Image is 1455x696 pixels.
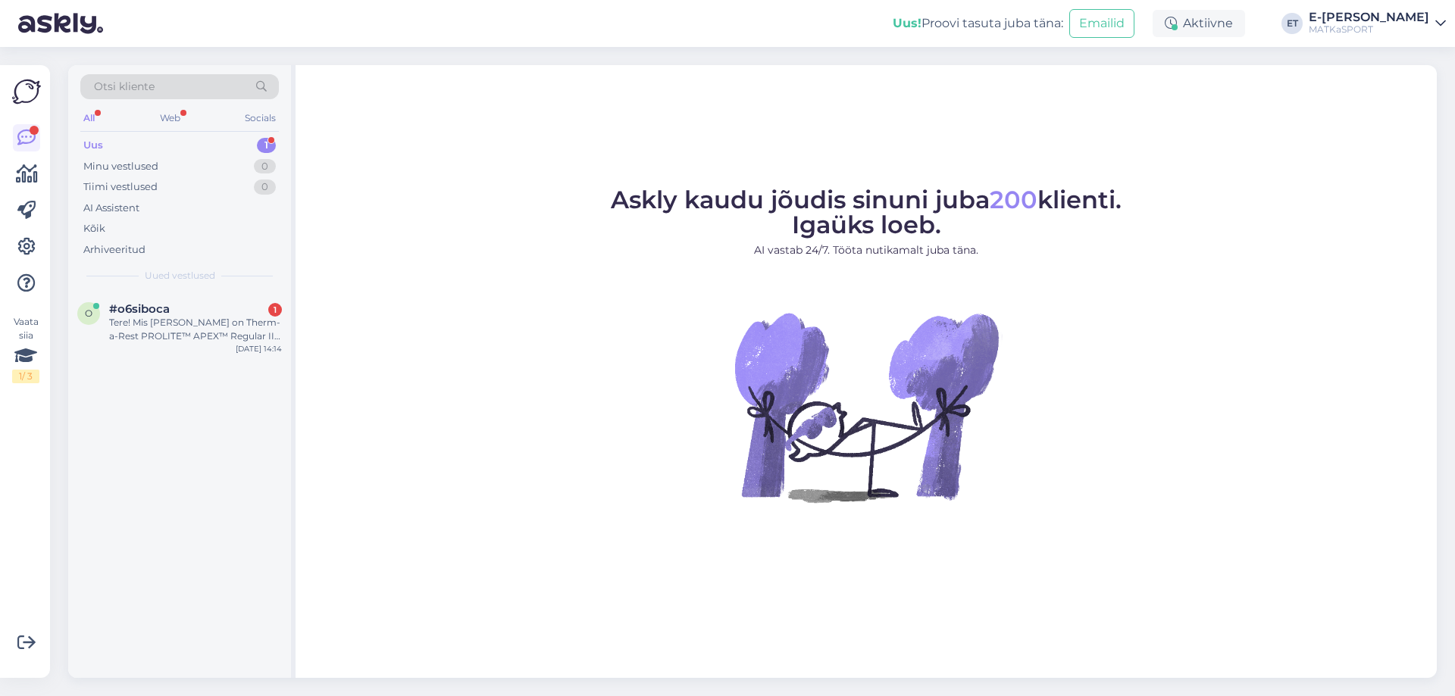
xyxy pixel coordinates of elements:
[145,269,215,282] span: Uued vestlused
[1309,11,1446,36] a: E-[PERSON_NAME]MATKaSPORT
[257,138,276,153] div: 1
[1309,11,1429,23] div: E-[PERSON_NAME]
[893,14,1063,33] div: Proovi tasuta juba täna:
[254,159,276,174] div: 0
[1153,10,1245,37] div: Aktiivne
[109,316,282,343] div: Tere! Mis [PERSON_NAME] on Therm-a-Rest PROLITE™ APEX™ Regular II isetäituv madrats ja Therm-a-Re...
[80,108,98,128] div: All
[1309,23,1429,36] div: MATKaSPORT
[893,16,921,30] b: Uus!
[83,221,105,236] div: Kõik
[254,179,276,195] div: 0
[12,77,41,106] img: Askly Logo
[109,302,170,316] span: #o6siboca
[83,138,103,153] div: Uus
[12,315,39,383] div: Vaata siia
[730,270,1003,543] img: No Chat active
[83,201,139,216] div: AI Assistent
[83,179,158,195] div: Tiimi vestlused
[990,185,1037,214] span: 200
[12,370,39,383] div: 1 / 3
[242,108,279,128] div: Socials
[611,185,1122,239] span: Askly kaudu jõudis sinuni juba klienti. Igaüks loeb.
[1069,9,1134,38] button: Emailid
[268,303,282,317] div: 1
[83,242,145,257] div: Arhiveeritud
[94,79,155,95] span: Otsi kliente
[85,307,92,319] span: o
[83,159,158,174] div: Minu vestlused
[236,343,282,354] div: [DATE] 14:14
[1281,13,1303,34] div: ET
[157,108,183,128] div: Web
[611,242,1122,258] p: AI vastab 24/7. Tööta nutikamalt juba täna.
